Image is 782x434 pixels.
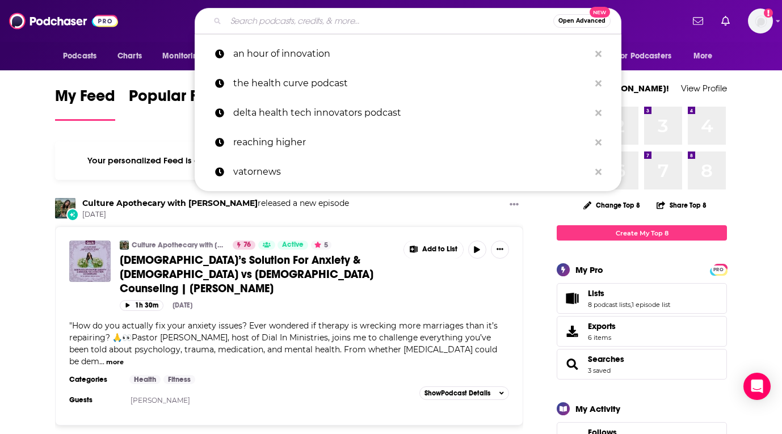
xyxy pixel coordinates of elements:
[561,290,583,306] a: Lists
[558,18,606,24] span: Open Advanced
[748,9,773,33] img: User Profile
[588,288,670,298] a: Lists
[632,301,670,309] a: 1 episode list
[106,357,124,367] button: more
[69,395,120,404] h3: Guests
[9,10,118,32] img: Podchaser - Follow, Share and Rate Podcasts
[195,128,621,157] a: reaching higher
[120,253,396,296] a: [DEMOGRAPHIC_DATA]’s Solution For Anxiety & [DEMOGRAPHIC_DATA] vs [DEMOGRAPHIC_DATA] Counseling |...
[55,86,115,121] a: My Feed
[55,198,75,218] img: Culture Apothecary with Alex Clark
[195,69,621,98] a: the health curve podcast
[120,300,163,311] button: 1h 30m
[712,266,725,274] span: PRO
[163,375,195,384] a: Fitness
[491,241,509,259] button: Show More Button
[609,45,688,67] button: open menu
[129,86,225,112] span: Popular Feed
[66,208,79,221] div: New Episode
[154,45,217,67] button: open menu
[743,373,771,400] div: Open Intercom Messenger
[55,141,523,180] div: Your personalized Feed is curated based on the Podcasts, Creators, Users, and Lists that you Follow.
[424,389,490,397] span: Show Podcast Details
[686,45,727,67] button: open menu
[681,83,727,94] a: View Profile
[131,396,190,404] a: [PERSON_NAME]
[55,86,115,112] span: My Feed
[588,321,616,331] span: Exports
[688,11,708,31] a: Show notifications dropdown
[243,239,251,251] span: 76
[577,198,647,212] button: Change Top 8
[129,86,225,121] a: Popular Feed
[195,157,621,187] a: vatornews
[278,241,308,250] a: Active
[233,157,590,187] p: vatornews
[575,264,603,275] div: My Pro
[99,356,104,366] span: ...
[120,253,373,296] span: [DEMOGRAPHIC_DATA]’s Solution For Anxiety & [DEMOGRAPHIC_DATA] vs [DEMOGRAPHIC_DATA] Counseling |...
[588,288,604,298] span: Lists
[764,9,773,18] svg: Add a profile image
[590,7,610,18] span: New
[311,241,331,250] button: 5
[656,194,707,216] button: Share Top 8
[233,128,590,157] p: reaching higher
[195,98,621,128] a: delta health tech innovators podcast
[588,301,630,309] a: 8 podcast lists
[55,45,111,67] button: open menu
[69,241,111,282] img: God’s Solution For Anxiety & Biblical vs Christian Counseling | Jonny Ardavanis
[132,241,225,250] a: Culture Apothecary with [PERSON_NAME]
[712,265,725,273] a: PRO
[120,241,129,250] img: Culture Apothecary with Alex Clark
[226,12,553,30] input: Search podcasts, credits, & more...
[173,301,192,309] div: [DATE]
[129,375,161,384] a: Health
[553,14,611,28] button: Open AdvancedNew
[82,198,258,208] a: Culture Apothecary with Alex Clark
[82,198,349,209] h3: released a new episode
[422,245,457,254] span: Add to List
[630,301,632,309] span: ,
[575,403,620,414] div: My Activity
[557,283,727,314] span: Lists
[588,366,611,374] a: 3 saved
[404,241,463,259] button: Show More Button
[561,323,583,339] span: Exports
[748,9,773,33] span: Logged in as SolComms
[717,11,734,31] a: Show notifications dropdown
[110,45,149,67] a: Charts
[282,239,304,251] span: Active
[505,198,523,212] button: Show More Button
[233,241,255,250] a: 76
[557,349,727,380] span: Searches
[82,210,349,220] span: [DATE]
[557,316,727,347] a: Exports
[419,386,509,400] button: ShowPodcast Details
[195,39,621,69] a: an hour of innovation
[693,48,713,64] span: More
[233,98,590,128] p: delta health tech innovators podcast
[557,225,727,241] a: Create My Top 8
[588,334,616,342] span: 6 items
[233,39,590,69] p: an hour of innovation
[69,321,498,366] span: How do you actually fix your anxiety issues? Ever wondered if therapy is wrecking more marriages ...
[162,48,203,64] span: Monitoring
[617,48,671,64] span: For Podcasters
[233,69,590,98] p: the health curve podcast
[63,48,96,64] span: Podcasts
[69,321,498,366] span: "
[69,375,120,384] h3: Categories
[117,48,142,64] span: Charts
[748,9,773,33] button: Show profile menu
[195,8,621,34] div: Search podcasts, credits, & more...
[588,354,624,364] a: Searches
[561,356,583,372] a: Searches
